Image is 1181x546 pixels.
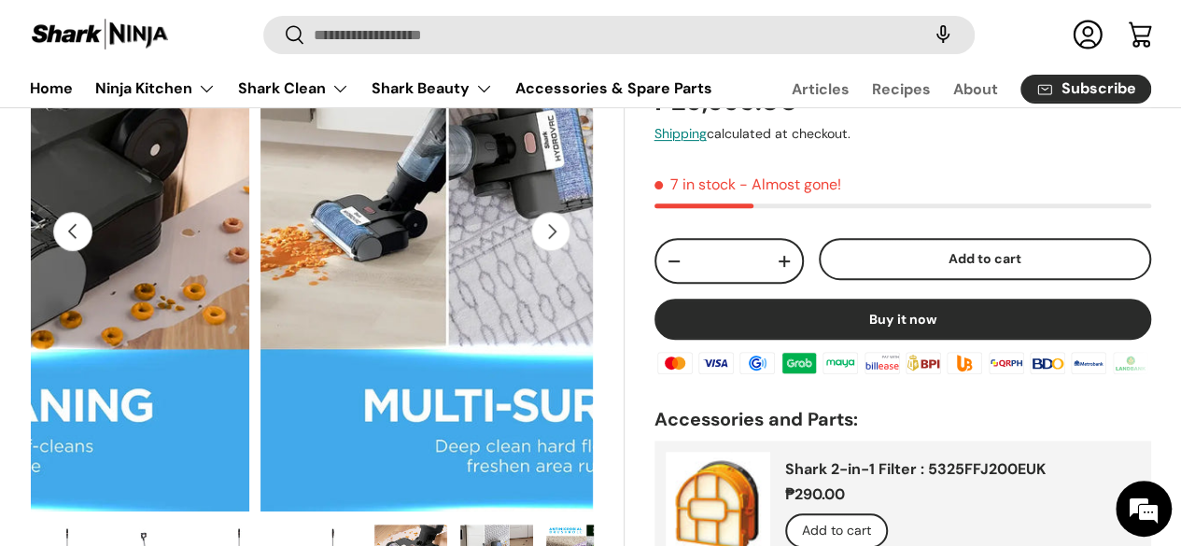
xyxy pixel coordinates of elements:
img: landbank [1110,349,1151,377]
a: Shipping [654,125,707,142]
div: Minimize live chat window [306,9,351,54]
img: gcash [737,349,778,377]
img: qrph [986,349,1027,377]
img: ubp [944,349,985,377]
img: bdo [1027,349,1068,377]
img: bpi [903,349,944,377]
speech-search-button: Search by voice [913,15,973,56]
button: Add to cart [819,238,1151,280]
img: grabpay [779,349,820,377]
div: Chat with us now [97,105,314,129]
summary: Shark Beauty [360,70,504,107]
a: Subscribe [1020,75,1151,104]
nav: Secondary [747,70,1151,107]
button: Buy it now [654,299,1151,340]
a: Recipes [872,71,931,107]
a: Home [30,70,73,106]
a: About [953,71,998,107]
img: billease [861,349,902,377]
summary: Shark Clean [227,70,360,107]
span: 7 in stock [654,175,736,194]
img: maya [820,349,861,377]
img: master [654,349,696,377]
img: visa [696,349,737,377]
img: metrobank [1068,349,1109,377]
strong: ₱29,995.00 [654,84,803,119]
textarea: Type your message and hit 'Enter' [9,355,356,420]
p: - Almost gone! [739,175,841,194]
a: Accessories & Spare Parts [515,70,712,106]
a: Shark 2-in-1 Filter : 5325FFJ200EUK [785,459,1046,479]
img: Shark Ninja Philippines [30,17,170,53]
h2: Accessories and Parts: [654,407,1151,433]
nav: Primary [30,70,712,107]
div: calculated at checkout. [654,124,1151,144]
span: We're online! [108,158,258,346]
span: Subscribe [1061,82,1136,97]
a: Articles [792,71,850,107]
summary: Ninja Kitchen [84,70,227,107]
